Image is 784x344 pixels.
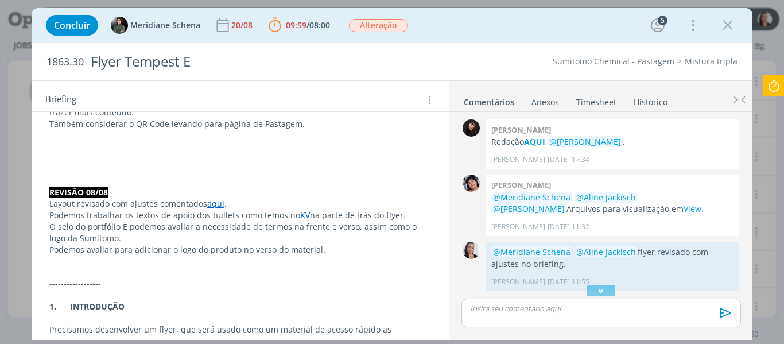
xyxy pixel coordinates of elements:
[576,91,617,108] a: Timesheet
[633,91,668,108] a: Histórico
[49,164,432,176] p: ------------------------------------------
[491,136,733,148] p: Redação , .
[49,198,207,209] span: Layout revisado com ajustes comentados
[46,15,98,36] button: Concluir
[49,221,432,244] p: O selo do portfólio E podemos avaliar a necessidade de termos na frente e verso, assim como o log...
[286,20,306,30] span: 09:59
[491,154,545,165] p: [PERSON_NAME]
[45,92,76,107] span: Briefing
[46,56,84,68] span: 1863.30
[224,198,227,209] span: .
[130,21,200,29] span: Meridiane Schena
[266,16,333,34] button: 09:59/08:00
[548,277,589,287] span: [DATE] 11:55
[306,20,309,30] span: /
[86,48,445,76] div: Flyer Tempest E
[300,210,310,221] a: KV
[49,301,125,312] strong: 1. INTRODUÇÃO
[49,210,300,221] span: Podemos trabalhar os textos de apoio dos bullets como temos no
[524,136,545,147] a: AQUI
[549,136,621,147] span: @[PERSON_NAME]
[491,125,551,135] b: [PERSON_NAME]
[548,222,589,232] span: [DATE] 11:32
[463,91,515,108] a: Comentários
[49,210,432,221] p: na parte de trás do flyer.
[231,21,255,29] div: 20/08
[49,187,108,198] strong: REVISÃO 08/08
[491,180,551,190] b: [PERSON_NAME]
[348,18,409,33] button: Alteração
[49,278,101,289] span: ------------------
[463,119,480,137] img: L
[493,192,570,203] span: @Meridiane Schena
[548,154,589,165] span: [DATE] 17:34
[658,16,667,25] div: 5
[349,19,408,32] span: Alteração
[309,20,330,30] span: 08:00
[649,16,667,34] button: 5
[32,8,753,340] div: dialog
[685,56,738,67] a: Mistura tripla
[684,203,701,214] a: View
[49,244,432,256] p: Podemos avaliar para adicionar o logo do produto no verso do material.
[491,246,733,270] p: flyer revisado com ajustes no briefing.
[463,242,480,259] img: C
[49,118,432,130] p: Também considerar o QR Code levando para página de Pastagem.
[576,192,636,203] span: @Aline Jackisch
[111,17,128,34] img: M
[54,21,90,30] span: Concluir
[553,56,674,67] a: Sumitomo Chemical - Pastagem
[491,203,733,215] p: Arquivos para visualização em .
[207,198,224,209] a: aqui
[491,222,545,232] p: [PERSON_NAME]
[576,246,636,257] span: @Aline Jackisch
[493,203,565,214] span: @[PERSON_NAME]
[531,96,559,108] div: Anexos
[463,175,480,192] img: E
[491,277,545,287] p: [PERSON_NAME]
[111,17,200,34] button: MMeridiane Schena
[493,246,570,257] span: @Meridiane Schena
